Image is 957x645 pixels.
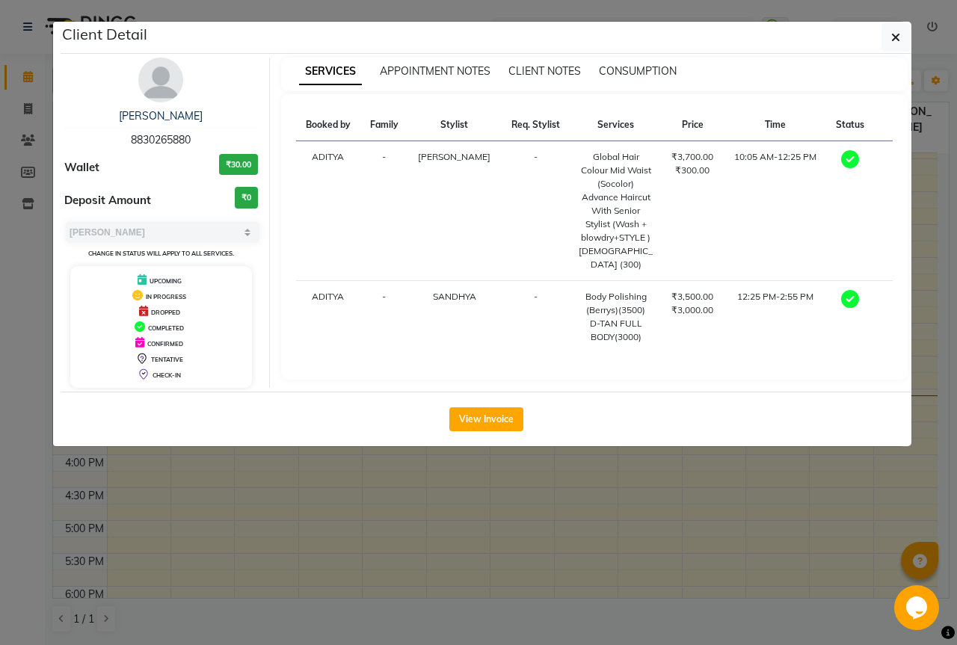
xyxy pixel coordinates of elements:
th: Price [662,109,723,141]
th: Stylist [408,109,502,141]
span: APPOINTMENT NOTES [380,64,490,78]
th: Time [724,109,827,141]
iframe: chat widget [894,585,942,630]
td: - [501,281,570,354]
td: ADITYA [296,141,360,281]
span: SANDHYA [433,291,476,302]
th: Family [360,109,408,141]
div: D-TAN FULL BODY(3000) [579,317,653,344]
span: UPCOMING [150,277,182,285]
td: 12:25 PM-2:55 PM [724,281,827,354]
th: Status [826,109,874,141]
h3: ₹30.00 [219,154,258,176]
div: Global Hair Colour Mid Waist (Socolor) [579,150,653,191]
h5: Client Detail [62,23,147,46]
th: Booked by [296,109,360,141]
td: - [501,141,570,281]
span: DROPPED [151,309,180,316]
span: SERVICES [299,58,362,85]
span: CONSUMPTION [599,64,677,78]
span: Wallet [64,159,99,176]
span: CONFIRMED [147,340,183,348]
th: Services [570,109,662,141]
div: ₹3,700.00 [671,150,714,164]
span: TENTATIVE [151,356,183,363]
a: [PERSON_NAME] [119,109,203,123]
div: Advance Haircut With Senior Stylist (Wash + blowdry+STYLE ) [DEMOGRAPHIC_DATA] (300) [579,191,653,271]
div: ₹3,500.00 [671,290,714,303]
span: 8830265880 [131,133,191,146]
img: avatar [138,58,183,102]
td: 10:05 AM-12:25 PM [724,141,827,281]
h3: ₹0 [235,187,258,209]
small: Change in status will apply to all services. [88,250,234,257]
span: CLIENT NOTES [508,64,581,78]
span: CHECK-IN [153,371,181,379]
td: - [360,281,408,354]
td: ADITYA [296,281,360,354]
button: View Invoice [449,407,523,431]
div: Body Polishing (Berrys)(3500) [579,290,653,317]
div: ₹300.00 [671,164,714,177]
th: Req. Stylist [501,109,570,141]
span: Deposit Amount [64,192,151,209]
td: - [360,141,408,281]
span: [PERSON_NAME] [418,151,490,162]
span: COMPLETED [148,324,184,332]
span: IN PROGRESS [146,293,186,300]
div: ₹3,000.00 [671,303,714,317]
